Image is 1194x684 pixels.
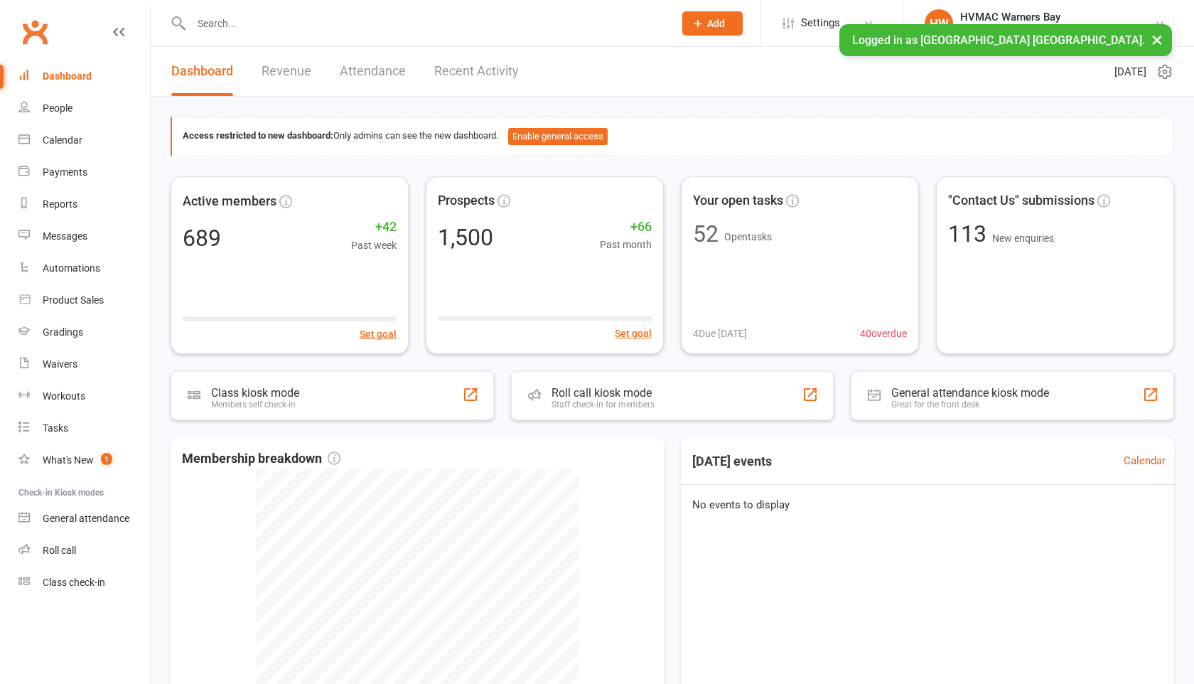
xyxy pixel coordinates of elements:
div: Messages [43,230,87,242]
a: Dashboard [171,47,233,96]
div: HW [925,9,953,38]
div: Tasks [43,422,68,434]
a: Roll call [18,535,150,567]
div: What's New [43,454,94,466]
a: Payments [18,156,150,188]
a: Gradings [18,316,150,348]
button: Enable general access [508,128,608,145]
a: Attendance [340,47,406,96]
a: Recent Activity [434,47,519,96]
a: Class kiosk mode [18,567,150,599]
div: Calendar [43,134,82,146]
div: Reports [43,198,77,210]
span: Active members [183,191,276,211]
span: Open tasks [724,231,772,242]
div: Automations [43,262,100,274]
div: Waivers [43,358,77,370]
a: Product Sales [18,284,150,316]
a: People [18,92,150,124]
button: Add [682,11,743,36]
div: Payments [43,166,87,178]
a: Messages [18,220,150,252]
div: Roll call kiosk mode [552,386,655,400]
div: Great for the front desk [891,400,1049,410]
div: 1,500 [438,226,493,249]
input: Search... [187,14,664,33]
div: HVMAC Warners Bay [960,11,1154,23]
a: Workouts [18,380,150,412]
h3: [DATE] events [681,449,783,474]
div: Staff check-in for members [552,400,655,410]
div: 52 [693,223,719,245]
a: Calendar [18,124,150,156]
button: Set goal [360,326,397,341]
a: Tasks [18,412,150,444]
span: 40 overdue [860,326,907,341]
div: Members self check-in [211,400,299,410]
div: Roll call [43,545,76,556]
span: Logged in as [GEOGRAPHIC_DATA] [GEOGRAPHIC_DATA]. [852,33,1145,47]
div: Gradings [43,326,83,338]
div: Product Sales [43,294,104,306]
a: Revenue [262,47,311,96]
a: What's New1 [18,444,150,476]
span: Settings [801,7,840,39]
div: [GEOGRAPHIC_DATA] [GEOGRAPHIC_DATA] [960,23,1154,36]
span: 113 [948,220,992,247]
span: "Contact Us" submissions [948,191,1094,211]
a: Reports [18,188,150,220]
div: People [43,102,72,114]
span: [DATE] [1114,63,1146,80]
a: Automations [18,252,150,284]
span: Add [707,18,725,29]
a: Waivers [18,348,150,380]
span: Membership breakdown [182,449,340,469]
a: General attendance kiosk mode [18,503,150,535]
div: General attendance kiosk mode [891,386,1049,400]
span: +42 [351,216,397,237]
span: Past month [600,237,652,252]
span: 1 [101,453,112,465]
span: +66 [600,217,652,237]
div: Only admins can see the new dashboard. [183,128,1163,145]
div: Class check-in [43,577,105,588]
div: Workouts [43,390,85,402]
strong: Access restricted to new dashboard: [183,130,333,141]
button: × [1144,24,1170,55]
div: General attendance [43,513,129,524]
span: New enquiries [992,233,1054,244]
span: 4 Due [DATE] [693,326,747,341]
button: Set goal [615,326,652,341]
div: Dashboard [43,70,92,82]
span: Prospects [438,191,495,211]
a: Clubworx [17,14,53,50]
div: 689 [183,226,221,249]
div: No events to display [675,485,1180,525]
span: Your open tasks [693,191,783,211]
span: Past week [351,237,397,252]
a: Calendar [1124,452,1166,469]
a: Dashboard [18,60,150,92]
div: Class kiosk mode [211,386,299,400]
